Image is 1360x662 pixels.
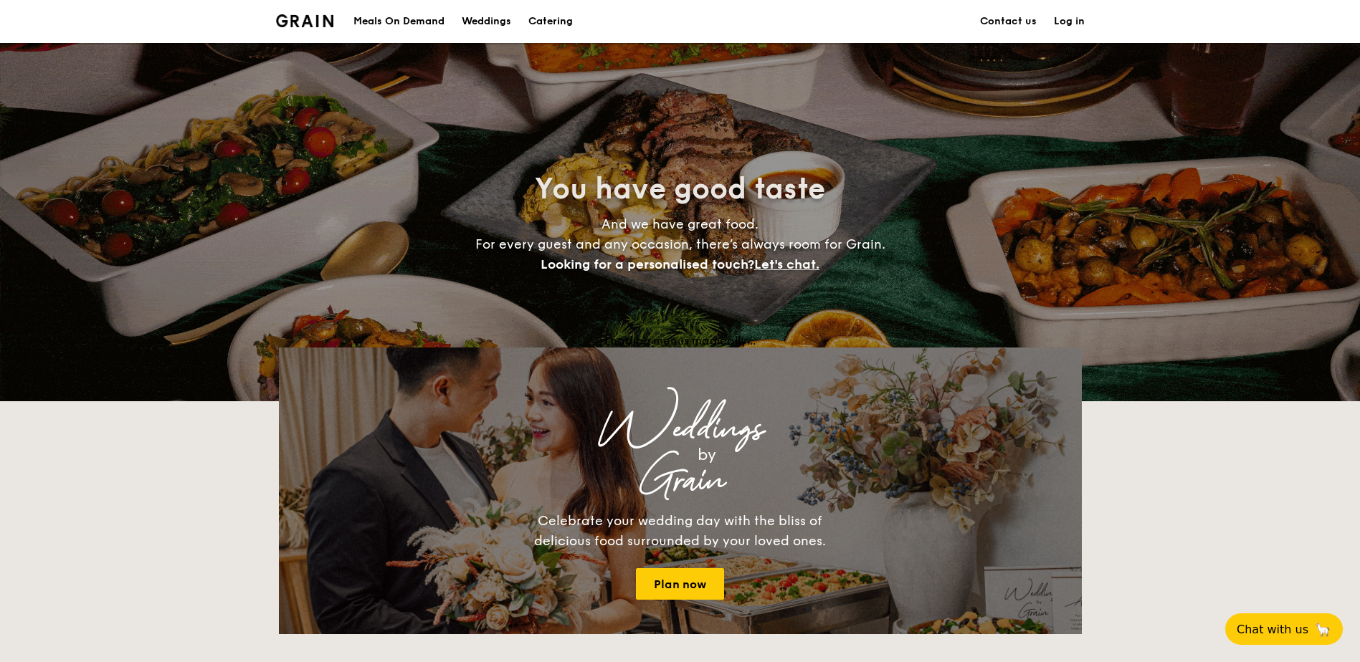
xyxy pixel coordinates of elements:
button: Chat with us🦙 [1225,613,1343,645]
div: by [458,442,956,468]
div: Loading menus magically... [279,334,1082,347]
a: Plan now [636,568,724,600]
span: Chat with us [1237,623,1308,636]
span: Let's chat. [754,256,819,272]
div: Celebrate your wedding day with the bliss of delicious food surrounded by your loved ones. [519,511,842,551]
img: Grain [276,14,334,27]
a: Logotype [276,14,334,27]
div: Grain [405,468,956,494]
div: Weddings [405,416,956,442]
span: 🦙 [1314,621,1331,638]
